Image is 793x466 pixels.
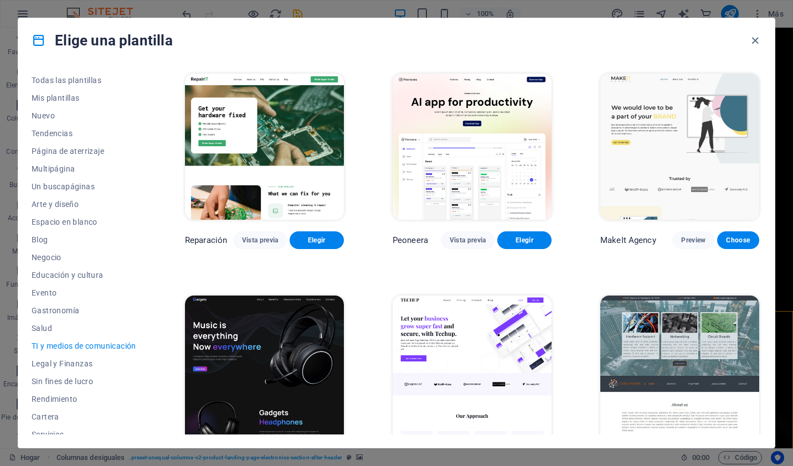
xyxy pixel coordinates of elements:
[32,248,136,266] button: Negocio
[32,390,136,408] button: Rendimiento
[32,271,136,279] span: Educación y cultura
[32,253,136,262] span: Negocio
[32,359,136,368] span: Legal y Finanzas
[600,235,656,246] p: MakeIt Agency
[32,341,136,350] span: TI y medios de comunicación
[32,71,136,89] button: Todas las plantillas
[32,200,136,209] span: Arte y diseño
[32,319,136,337] button: Salud
[185,296,344,442] img: Gadgets
[32,107,136,125] button: Nuevo
[32,235,136,244] span: Blog
[32,231,136,248] button: Blog
[32,94,136,102] span: Mis plantillas
[32,218,136,226] span: Espacio en blanco
[600,74,759,220] img: MakeIt Agency
[298,236,335,245] span: Elegir
[32,266,136,284] button: Educación y cultura
[55,32,173,49] font: Elige una plantilla
[32,372,136,390] button: Sin fines de lucro
[672,231,714,249] button: Preview
[32,89,136,107] button: Mis plantillas
[32,324,136,333] span: Salud
[32,178,136,195] button: Un buscapáginas
[32,426,136,443] button: Servicios
[32,430,136,439] span: Servicios
[600,296,759,442] img: Data Systems
[497,231,552,249] button: Elegir
[726,236,750,245] span: Choose
[32,129,136,138] span: Tendencias
[32,337,136,355] button: TI y medios de comunicación
[32,147,136,156] span: Página de aterrizaje
[32,195,136,213] button: Arte y diseño
[32,164,136,173] span: Multipágina
[717,231,759,249] button: Choose
[32,355,136,372] button: Legal y Finanzas
[32,76,136,85] span: Todas las plantillas
[393,296,552,442] img: TechUp
[681,236,706,245] span: Preview
[393,74,552,220] img: Peoneera
[32,125,136,142] button: Tendencias
[32,142,136,160] button: Página de aterrizaje
[393,235,428,246] p: Peoneera
[32,306,136,315] span: Gastronomía
[32,395,136,403] span: Rendimiento
[32,288,136,297] span: Evento
[185,235,227,246] p: Reparación
[450,236,486,245] span: Vista previa
[32,284,136,302] button: Evento
[233,231,287,249] button: Vista previa
[441,231,495,249] button: Vista previa
[32,182,136,191] span: Un buscapáginas
[32,377,136,386] span: Sin fines de lucro
[32,213,136,231] button: Espacio en blanco
[290,231,344,249] button: Elegir
[242,236,279,245] span: Vista previa
[32,412,136,421] span: Cartera
[506,236,543,245] span: Elegir
[32,160,136,178] button: Multipágina
[32,111,136,120] span: Nuevo
[32,302,136,319] button: Gastronomía
[32,408,136,426] button: Cartera
[185,74,344,220] img: RepairIT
